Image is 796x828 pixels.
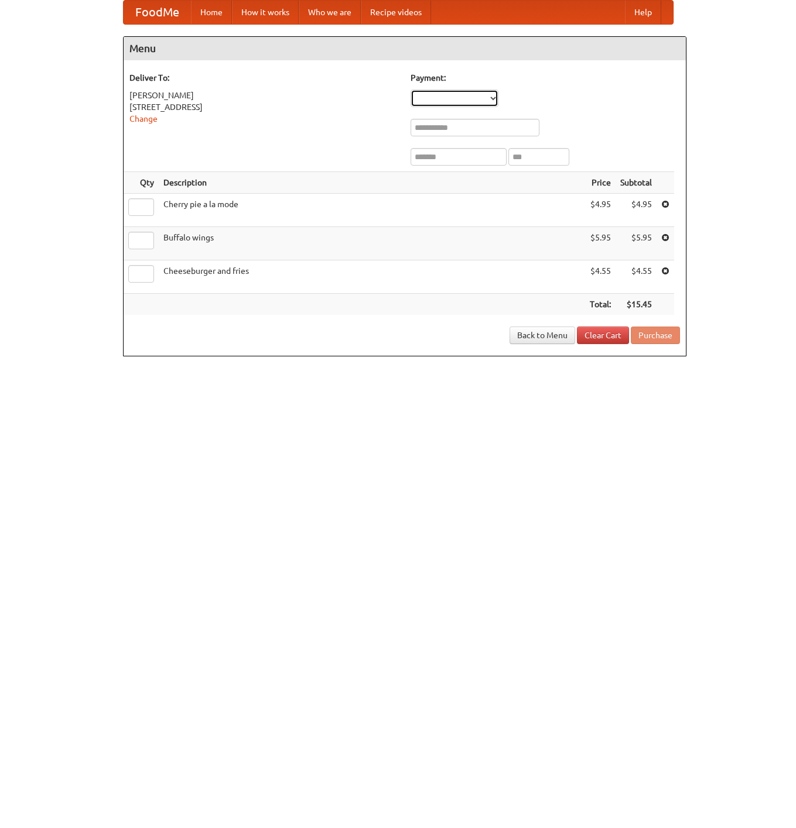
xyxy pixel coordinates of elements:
[299,1,361,24] a: Who we are
[159,172,585,194] th: Description
[585,194,616,227] td: $4.95
[616,227,657,260] td: $5.95
[616,294,657,315] th: $15.45
[625,1,661,24] a: Help
[585,294,616,315] th: Total:
[411,72,680,84] h5: Payment:
[585,172,616,194] th: Price
[631,327,680,344] button: Purchase
[159,194,585,227] td: Cherry pie a la mode
[129,114,158,123] a: Change
[124,37,686,60] h4: Menu
[159,227,585,260] td: Buffalo wings
[124,172,159,194] th: Qty
[510,327,575,344] a: Back to Menu
[191,1,232,24] a: Home
[124,1,191,24] a: FoodMe
[585,227,616,260] td: $5.95
[577,327,629,344] a: Clear Cart
[129,90,399,101] div: [PERSON_NAME]
[616,194,657,227] td: $4.95
[361,1,431,24] a: Recipe videos
[129,101,399,113] div: [STREET_ADDRESS]
[232,1,299,24] a: How it works
[616,172,657,194] th: Subtotal
[129,72,399,84] h5: Deliver To:
[585,260,616,294] td: $4.55
[159,260,585,294] td: Cheeseburger and fries
[616,260,657,294] td: $4.55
